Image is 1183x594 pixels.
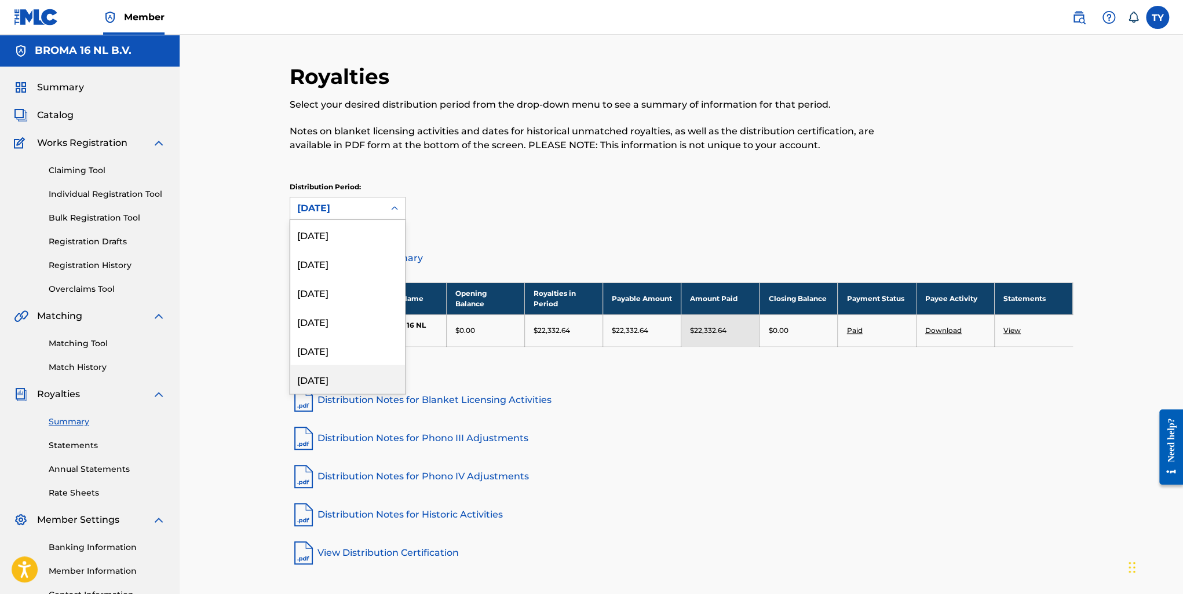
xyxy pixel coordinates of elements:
img: pdf [290,501,317,529]
p: $0.00 [455,325,475,336]
img: expand [152,136,166,150]
p: $0.00 [768,325,788,336]
a: Matching Tool [49,338,166,350]
span: Royalties [37,387,80,401]
a: Distribution Notes for Phono III Adjustments [290,424,1073,452]
a: Banking Information [49,541,166,553]
div: [DATE] [297,201,377,215]
img: Summary [14,80,28,94]
img: expand [152,513,166,527]
span: Catalog [37,108,74,122]
span: Member Settings [37,513,119,527]
a: Overclaims Tool [49,283,166,295]
div: [DATE] [290,220,405,249]
th: Payable Amount [603,283,681,314]
iframe: Resource Center [1151,400,1183,493]
a: SummarySummary [14,80,84,94]
img: pdf [290,424,317,452]
h5: BROMA 16 NL B.V. [35,44,132,57]
div: Help [1097,6,1120,29]
th: Royalties in Period [524,283,603,314]
div: [DATE] [290,307,405,336]
a: View [1003,326,1021,335]
a: Distribution Notes for Phono IV Adjustments [290,463,1073,490]
p: Select your desired distribution period from the drop-down menu to see a summary of information f... [290,98,893,112]
p: Distribution Period: [290,182,406,192]
th: Statements [994,283,1072,314]
span: Matching [37,309,82,323]
a: Distribution Summary [290,244,1073,272]
img: Works Registration [14,136,29,150]
img: MLC Logo [14,9,59,25]
th: Amount Paid [681,283,760,314]
a: Claiming Tool [49,164,166,177]
iframe: Chat Widget [1125,538,1183,594]
img: pdf [290,539,317,567]
img: expand [152,387,166,401]
div: Виджет чата [1125,538,1183,594]
a: CatalogCatalog [14,108,74,122]
div: [DATE] [290,249,405,278]
div: [DATE] [290,336,405,365]
a: Registration Drafts [49,236,166,248]
span: Member [124,10,165,24]
img: expand [152,309,166,323]
img: Member Settings [14,513,28,527]
a: Statements [49,439,166,452]
h2: Royalties [290,64,395,90]
th: Opening Balance [446,283,524,314]
div: User Menu [1146,6,1169,29]
img: pdf [290,386,317,414]
a: Distribution Notes for Blanket Licensing Activities [290,386,1073,414]
a: Match History [49,361,166,373]
a: Registration History [49,259,166,272]
p: $22,332.64 [534,325,570,336]
div: Notifications [1127,12,1139,23]
img: help [1102,10,1116,24]
td: BROMA 16 NL B.V. [368,314,446,346]
img: pdf [290,463,317,490]
a: Individual Registration Tool [49,188,166,200]
p: Notes on blanket licensing activities and dates for historical unmatched royalties, as well as th... [290,124,893,152]
a: Paid [846,326,862,335]
a: Summary [49,416,166,428]
img: Catalog [14,108,28,122]
a: Distribution Notes for Historic Activities [290,501,1073,529]
div: [DATE] [290,278,405,307]
span: Works Registration [37,136,127,150]
img: search [1072,10,1086,24]
p: $22,332.64 [612,325,648,336]
p: $22,332.64 [690,325,726,336]
span: Summary [37,80,84,94]
th: Closing Balance [760,283,838,314]
a: Rate Sheets [49,487,166,499]
a: Download [925,326,962,335]
img: Top Rightsholder [103,10,117,24]
a: Member Information [49,565,166,577]
div: Перетащить [1129,550,1135,585]
a: Bulk Registration Tool [49,212,166,224]
img: Accounts [14,44,28,58]
th: Payee Activity [916,283,994,314]
img: Matching [14,309,28,323]
a: View Distribution Certification [290,539,1073,567]
div: [DATE] [290,365,405,394]
a: Public Search [1067,6,1090,29]
a: Annual Statements [49,463,166,475]
th: Payment Status [838,283,916,314]
img: Royalties [14,387,28,401]
th: Payee Name [368,283,446,314]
